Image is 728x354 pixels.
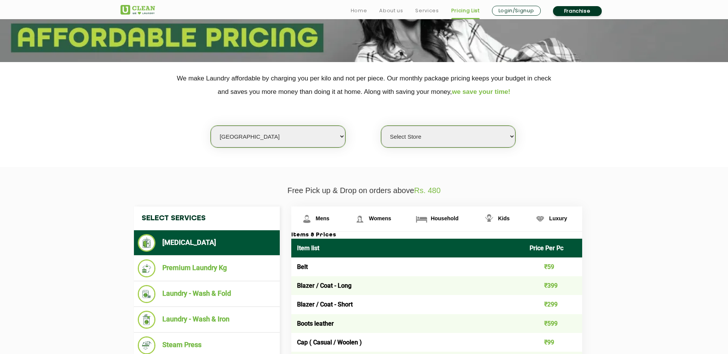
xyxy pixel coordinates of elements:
li: Laundry - Wash & Iron [138,311,276,329]
a: Pricing List [451,6,480,15]
h3: Items & Prices [291,232,582,239]
a: Services [415,6,439,15]
li: Laundry - Wash & Fold [138,285,276,303]
span: Mens [316,215,330,221]
td: ₹599 [524,314,582,333]
img: Premium Laundry Kg [138,259,156,277]
img: Mens [300,212,314,226]
img: UClean Laundry and Dry Cleaning [121,5,155,15]
span: Kids [498,215,510,221]
td: Boots leather [291,314,524,333]
img: Household [415,212,428,226]
td: ₹399 [524,276,582,295]
a: About us [379,6,403,15]
h4: Select Services [134,206,280,230]
th: Price Per Pc [524,239,582,257]
img: Laundry - Wash & Iron [138,311,156,329]
td: Blazer / Coat - Long [291,276,524,295]
td: Blazer / Coat - Short [291,295,524,314]
td: ₹299 [524,295,582,314]
th: Item list [291,239,524,257]
span: we save your time! [452,88,510,95]
img: Laundry - Wash & Fold [138,285,156,303]
p: Free Pick up & Drop on orders above [121,186,608,195]
li: Premium Laundry Kg [138,259,276,277]
img: Dry Cleaning [138,234,156,252]
span: Household [431,215,458,221]
p: We make Laundry affordable by charging you per kilo and not per piece. Our monthly package pricin... [121,72,608,98]
img: Kids [482,212,496,226]
td: ₹99 [524,333,582,352]
td: ₹59 [524,257,582,276]
span: Luxury [549,215,567,221]
a: Login/Signup [492,6,541,16]
img: Luxury [533,212,547,226]
td: Cap ( Casual / Woolen ) [291,333,524,352]
a: Home [351,6,367,15]
span: Rs. 480 [414,186,441,195]
li: [MEDICAL_DATA] [138,234,276,252]
a: Franchise [553,6,602,16]
img: Womens [353,212,366,226]
span: Womens [369,215,391,221]
td: Belt [291,257,524,276]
